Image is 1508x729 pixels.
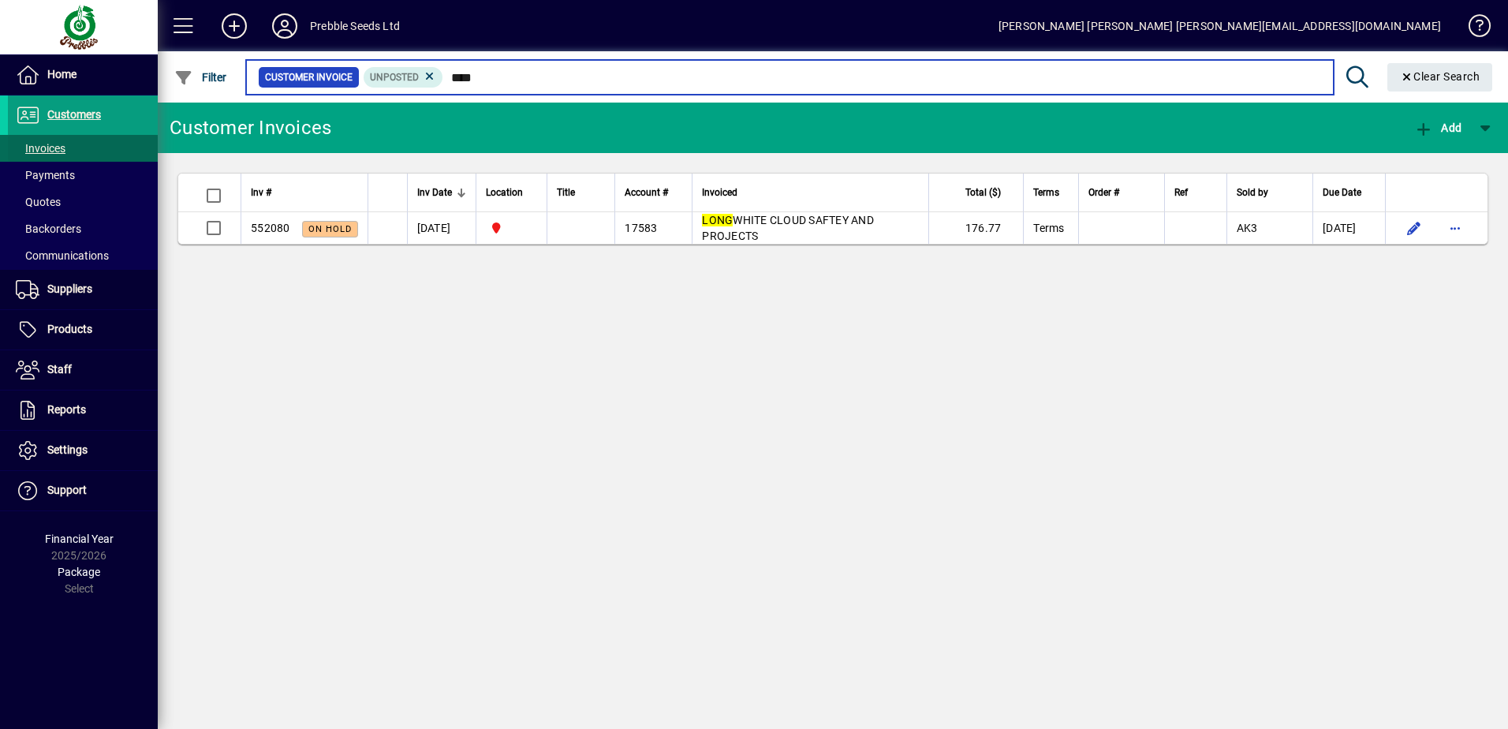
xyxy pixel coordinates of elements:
[8,310,158,350] a: Products
[251,184,271,201] span: Inv #
[47,484,87,496] span: Support
[251,222,290,234] span: 552080
[1033,222,1064,234] span: Terms
[1237,222,1258,234] span: AK3
[1237,184,1303,201] div: Sold by
[251,184,358,201] div: Inv #
[58,566,100,578] span: Package
[1457,3,1488,54] a: Knowledge Base
[417,184,452,201] span: Inv Date
[8,162,158,189] a: Payments
[310,13,400,39] div: Prebble Seeds Ltd
[702,184,737,201] span: Invoiced
[1387,63,1493,92] button: Clear
[8,391,158,430] a: Reports
[8,350,158,390] a: Staff
[8,189,158,215] a: Quotes
[47,282,92,295] span: Suppliers
[1414,121,1461,134] span: Add
[557,184,606,201] div: Title
[364,67,443,88] mat-chip: Customer Invoice Status: Unposted
[965,184,1001,201] span: Total ($)
[47,323,92,335] span: Products
[259,12,310,40] button: Profile
[625,184,682,201] div: Account #
[486,184,537,201] div: Location
[928,212,1023,244] td: 176.77
[1088,184,1154,201] div: Order #
[8,55,158,95] a: Home
[16,142,65,155] span: Invoices
[1237,184,1268,201] span: Sold by
[209,12,259,40] button: Add
[8,135,158,162] a: Invoices
[8,242,158,269] a: Communications
[702,214,874,242] span: WHITE CLOUD SAFTEY AND PROJECTS
[625,184,668,201] span: Account #
[170,115,331,140] div: Customer Invoices
[557,184,575,201] span: Title
[702,214,733,226] em: LONG
[45,533,114,545] span: Financial Year
[174,71,227,84] span: Filter
[47,363,72,376] span: Staff
[265,69,353,85] span: Customer Invoice
[170,63,231,92] button: Filter
[16,169,75,181] span: Payments
[998,13,1441,39] div: [PERSON_NAME] [PERSON_NAME] [PERSON_NAME][EMAIL_ADDRESS][DOMAIN_NAME]
[417,184,466,201] div: Inv Date
[47,443,88,456] span: Settings
[47,68,77,80] span: Home
[1410,114,1465,142] button: Add
[8,471,158,510] a: Support
[8,270,158,309] a: Suppliers
[486,184,523,201] span: Location
[1402,215,1427,241] button: Edit
[16,222,81,235] span: Backorders
[16,196,61,208] span: Quotes
[1312,212,1385,244] td: [DATE]
[1323,184,1361,201] span: Due Date
[8,215,158,242] a: Backorders
[1033,184,1059,201] span: Terms
[1400,70,1480,83] span: Clear Search
[1088,184,1119,201] span: Order #
[939,184,1015,201] div: Total ($)
[407,212,476,244] td: [DATE]
[308,224,352,234] span: On hold
[1443,215,1468,241] button: More options
[625,222,657,234] span: 17583
[47,403,86,416] span: Reports
[16,249,109,262] span: Communications
[370,72,419,83] span: Unposted
[1174,184,1188,201] span: Ref
[1323,184,1375,201] div: Due Date
[486,219,537,237] span: PALMERSTON NORTH
[1174,184,1217,201] div: Ref
[702,184,919,201] div: Invoiced
[47,108,101,121] span: Customers
[8,431,158,470] a: Settings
